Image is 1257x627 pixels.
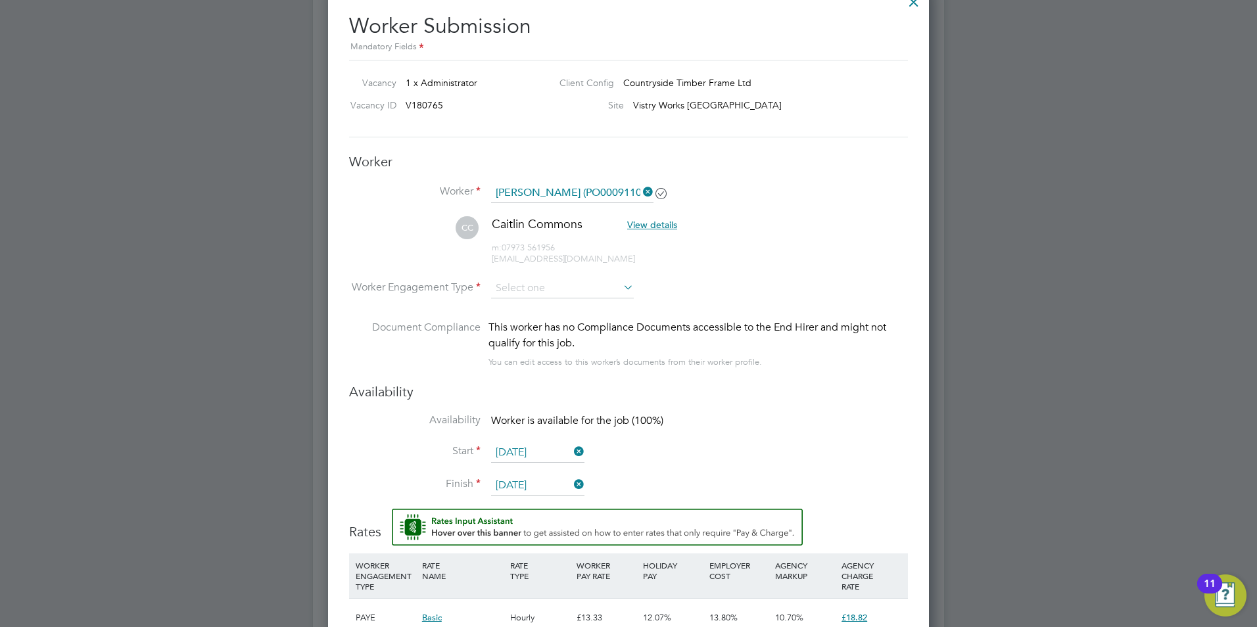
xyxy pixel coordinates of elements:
span: £18.82 [842,612,867,623]
label: Finish [349,477,481,491]
input: Select one [491,279,634,298]
span: m: [492,242,502,253]
label: Vacancy [344,77,396,89]
label: Client Config [549,77,614,89]
label: Availability [349,413,481,427]
span: [EMAIL_ADDRESS][DOMAIN_NAME] [492,253,635,264]
div: You can edit access to this worker’s documents from their worker profile. [488,354,762,370]
div: AGENCY CHARGE RATE [838,553,905,598]
div: This worker has no Compliance Documents accessible to the End Hirer and might not qualify for thi... [488,319,908,351]
div: EMPLOYER COST [706,553,772,588]
span: Caitlin Commons [492,216,582,231]
span: Worker is available for the job (100%) [491,414,663,427]
label: Worker Engagement Type [349,281,481,294]
span: Basic [422,612,442,623]
div: RATE NAME [419,553,507,588]
button: Rate Assistant [392,509,803,546]
div: WORKER PAY RATE [573,553,640,588]
label: Vacancy ID [344,99,396,111]
div: HOLIDAY PAY [640,553,706,588]
div: AGENCY MARKUP [772,553,838,588]
h3: Rates [349,509,908,540]
label: Start [349,444,481,458]
label: Site [549,99,624,111]
span: Countryside Timber Frame Ltd [623,77,751,89]
input: Select one [491,443,584,463]
span: V180765 [406,99,443,111]
input: Select one [491,476,584,496]
span: CC [456,216,479,239]
span: 1 x Administrator [406,77,477,89]
input: Search for... [491,183,653,203]
div: WORKER ENGAGEMENT TYPE [352,553,419,598]
span: 10.70% [775,612,803,623]
div: Mandatory Fields [349,40,908,55]
label: Worker [349,185,481,198]
label: Document Compliance [349,319,481,367]
span: 07973 561956 [492,242,555,253]
span: 13.80% [709,612,738,623]
h3: Worker [349,153,908,170]
span: Vistry Works [GEOGRAPHIC_DATA] [633,99,782,111]
button: Open Resource Center, 11 new notifications [1204,574,1246,616]
h3: Availability [349,383,908,400]
div: 11 [1204,584,1216,601]
span: View details [627,219,677,231]
span: 12.07% [643,612,671,623]
h2: Worker Submission [349,3,908,55]
div: RATE TYPE [507,553,573,588]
